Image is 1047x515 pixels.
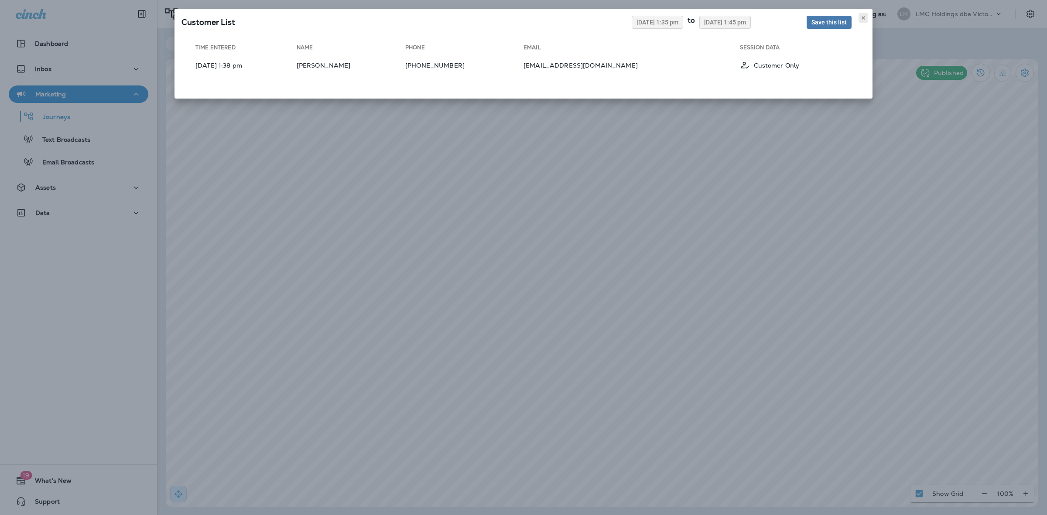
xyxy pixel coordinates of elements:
th: Session Data [740,44,859,55]
th: Email [523,44,740,55]
span: Save this list [811,19,847,25]
td: [PERSON_NAME] [297,56,405,74]
td: [EMAIL_ADDRESS][DOMAIN_NAME] [523,56,740,74]
button: Save this list [807,16,852,29]
p: Customer Only [754,62,800,69]
span: SQL [181,17,235,27]
button: [DATE] 1:45 pm [699,16,751,29]
th: Phone [405,44,523,55]
div: Customer Only [740,60,852,71]
th: Time Entered [188,44,297,55]
button: [DATE] 1:35 pm [632,16,683,29]
span: [DATE] 1:35 pm [636,19,678,25]
th: Name [297,44,405,55]
td: [DATE] 1:38 pm [188,56,297,74]
td: [PHONE_NUMBER] [405,56,523,74]
span: [DATE] 1:45 pm [704,19,746,25]
div: to [683,16,699,29]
